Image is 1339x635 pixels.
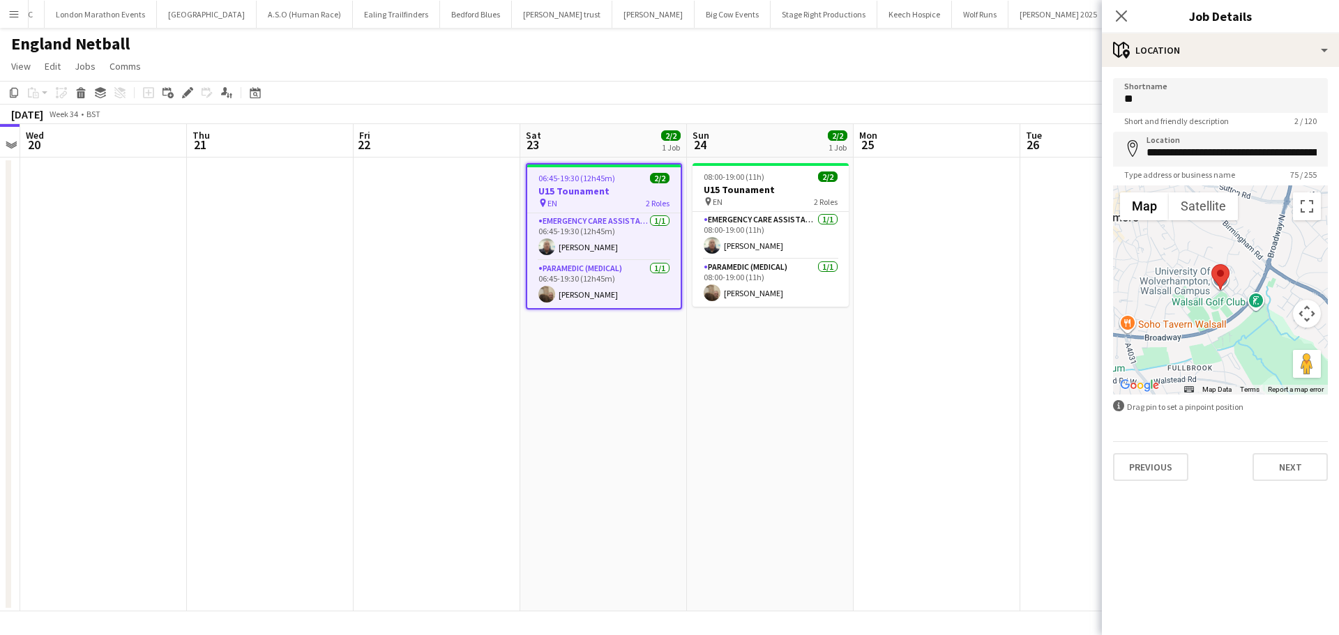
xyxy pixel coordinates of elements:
span: 24 [690,137,709,153]
a: Report a map error [1268,385,1324,393]
span: 20 [24,137,44,153]
button: Ealing Trailfinders [353,1,440,28]
span: Mon [859,129,877,141]
span: 2 Roles [814,197,838,207]
div: 1 Job [662,142,680,153]
app-card-role: Emergency Care Assistant (Medical)1/106:45-19:30 (12h45m)[PERSON_NAME] [527,213,681,261]
button: [PERSON_NAME] 2025 [1008,1,1109,28]
button: [PERSON_NAME] [612,1,695,28]
h3: U15 Tounament [693,183,849,196]
span: 23 [524,137,541,153]
span: 21 [190,137,210,153]
span: Tue [1026,129,1042,141]
button: Map camera controls [1293,300,1321,328]
button: Next [1253,453,1328,481]
app-card-role: Emergency Care Assistant (Medical)1/108:00-19:00 (11h)[PERSON_NAME] [693,212,849,259]
span: Week 34 [46,109,81,119]
button: Keyboard shortcuts [1184,385,1194,395]
span: 2/2 [650,173,669,183]
span: Sat [526,129,541,141]
a: Open this area in Google Maps (opens a new window) [1117,376,1163,395]
app-card-role: Paramedic (Medical)1/108:00-19:00 (11h)[PERSON_NAME] [693,259,849,307]
span: Jobs [75,60,96,72]
button: [GEOGRAPHIC_DATA] [157,1,257,28]
span: 26 [1024,137,1042,153]
div: 1 Job [829,142,847,153]
div: Location [1102,33,1339,67]
app-job-card: 08:00-19:00 (11h)2/2U15 Tounament EN2 RolesEmergency Care Assistant (Medical)1/108:00-19:00 (11h)... [693,163,849,307]
span: 2/2 [818,171,838,182]
span: View [11,60,31,72]
button: Wolf Runs [952,1,1008,28]
button: Keech Hospice [877,1,952,28]
button: A.S.O (Human Race) [257,1,353,28]
span: 2/2 [661,130,681,141]
span: Type address or business name [1113,169,1246,180]
span: 22 [357,137,370,153]
span: 08:00-19:00 (11h) [704,171,764,182]
span: EN [547,198,557,208]
button: Big Cow Events [695,1,771,28]
h3: Job Details [1102,7,1339,25]
button: Toggle fullscreen view [1293,192,1321,220]
span: 75 / 255 [1279,169,1328,180]
span: Thu [192,129,210,141]
span: 2 / 120 [1283,116,1328,126]
span: 25 [857,137,877,153]
a: Jobs [69,57,101,75]
div: BST [86,109,100,119]
span: EN [713,197,723,207]
div: Drag pin to set a pinpoint position [1113,400,1328,413]
button: Previous [1113,453,1188,481]
span: Sun [693,129,709,141]
button: Show satellite imagery [1169,192,1238,220]
a: Comms [104,57,146,75]
div: [DATE] [11,107,43,121]
button: Drag Pegman onto the map to open Street View [1293,350,1321,378]
span: 06:45-19:30 (12h45m) [538,173,615,183]
button: London Marathon Events [45,1,157,28]
button: [PERSON_NAME] trust [512,1,612,28]
app-card-role: Paramedic (Medical)1/106:45-19:30 (12h45m)[PERSON_NAME] [527,261,681,308]
span: Wed [26,129,44,141]
button: Bedford Blues [440,1,512,28]
a: View [6,57,36,75]
span: Short and friendly description [1113,116,1240,126]
button: Map Data [1202,385,1232,395]
a: Edit [39,57,66,75]
button: Show street map [1120,192,1169,220]
span: Fri [359,129,370,141]
h3: U15 Tounament [527,185,681,197]
span: Comms [109,60,141,72]
span: 2/2 [828,130,847,141]
span: Edit [45,60,61,72]
img: Google [1117,376,1163,395]
span: 2 Roles [646,198,669,208]
a: Terms [1240,385,1259,393]
button: Stage Right Productions [771,1,877,28]
app-job-card: 06:45-19:30 (12h45m)2/2U15 Tounament EN2 RolesEmergency Care Assistant (Medical)1/106:45-19:30 (1... [526,163,682,309]
h1: England Netball [11,33,130,54]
